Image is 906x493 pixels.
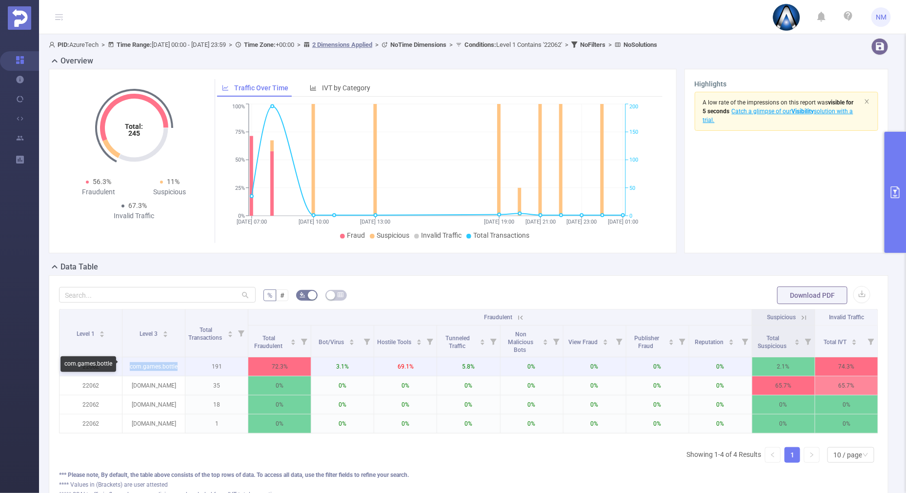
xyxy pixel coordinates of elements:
[60,395,122,414] p: 22062
[794,341,800,344] i: icon: caret-down
[248,357,311,376] p: 72.3%
[59,480,878,489] div: **** Values in (Brackets) are user attested
[603,338,608,341] i: icon: caret-up
[228,329,233,332] i: icon: caret-up
[792,108,814,115] b: Visibility
[501,376,563,395] p: 0%
[134,187,205,197] div: Suspicious
[525,219,556,225] tspan: [DATE] 21:00
[291,338,296,341] i: icon: caret-up
[374,414,437,433] p: 0%
[235,157,245,164] tspan: 50%
[93,178,111,185] span: 56.3%
[626,395,689,414] p: 0%
[117,41,152,48] b: Time Range:
[728,338,734,341] i: icon: caret-up
[49,41,58,48] i: icon: user
[416,338,422,341] i: icon: caret-up
[437,357,500,376] p: 5.8%
[437,414,500,433] p: 0%
[634,335,659,349] span: Publisher Fraud
[851,341,857,344] i: icon: caret-down
[226,41,235,48] span: >
[829,314,864,321] span: Invalid Traffic
[322,84,370,92] span: IVT by Category
[629,104,638,110] tspan: 200
[758,335,788,349] span: Total Suspicious
[128,129,140,137] tspan: 245
[416,341,422,344] i: icon: caret-down
[416,338,422,344] div: Sort
[785,447,800,463] li: 1
[568,339,599,346] span: View Fraud
[349,341,354,344] i: icon: caret-down
[785,448,800,462] a: 1
[464,41,496,48] b: Conditions :
[234,309,248,357] i: Filter menu
[794,338,800,344] div: Sort
[728,338,734,344] div: Sort
[686,447,761,463] li: Showing 1-4 of 4 Results
[122,395,185,414] p: [DOMAIN_NAME]
[374,395,437,414] p: 0%
[162,333,168,336] i: icon: caret-down
[228,333,233,336] i: icon: caret-down
[299,219,329,225] tspan: [DATE] 10:00
[695,339,725,346] span: Reputation
[311,414,374,433] p: 0%
[311,395,374,414] p: 0%
[63,187,134,197] div: Fraudulent
[564,357,626,376] p: 0%
[60,414,122,433] p: 22062
[876,7,886,27] span: NM
[60,261,98,273] h2: Data Table
[689,357,752,376] p: 0%
[122,357,185,376] p: com.games.bottle
[374,357,437,376] p: 69.1%
[300,292,305,298] i: icon: bg-colors
[695,79,878,89] h3: Highlights
[815,414,878,433] p: 0%
[815,376,878,395] p: 65.7%
[486,326,500,357] i: Filter menu
[347,231,365,239] span: Fraud
[290,338,296,344] div: Sort
[626,414,689,433] p: 0%
[311,376,374,395] p: 0%
[360,326,374,357] i: Filter menu
[543,341,548,344] i: icon: caret-down
[99,211,170,221] div: Invalid Traffic
[235,129,245,135] tspan: 75%
[629,213,632,219] tspan: 0
[824,339,848,346] span: Total IVT
[549,326,563,357] i: Filter menu
[703,108,853,123] span: Catch a glimpse of our solution with a trial.
[484,219,515,225] tspan: [DATE] 19:00
[99,41,108,48] span: >
[851,338,857,341] i: icon: caret-up
[310,84,317,91] i: icon: bar-chart
[480,338,485,341] i: icon: caret-up
[297,326,311,357] i: Filter menu
[703,99,816,106] span: A low rate of the impressions on this report
[567,219,597,225] tspan: [DATE] 23:00
[162,329,168,335] div: Sort
[612,326,626,357] i: Filter menu
[564,395,626,414] p: 0%
[833,448,862,462] div: 10 / page
[280,291,284,299] span: #
[100,333,105,336] i: icon: caret-down
[99,329,105,335] div: Sort
[58,41,69,48] b: PID:
[248,376,311,395] p: 0%
[374,376,437,395] p: 0%
[319,339,345,346] span: Bot/Virus
[238,213,245,219] tspan: 0%
[629,185,635,191] tspan: 50
[728,341,734,344] i: icon: caret-down
[863,452,868,459] i: icon: down
[484,314,512,321] span: Fraudulent
[543,338,548,341] i: icon: caret-up
[60,376,122,395] p: 22062
[49,41,657,48] span: AzureTech [DATE] 00:00 - [DATE] 23:59 +00:00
